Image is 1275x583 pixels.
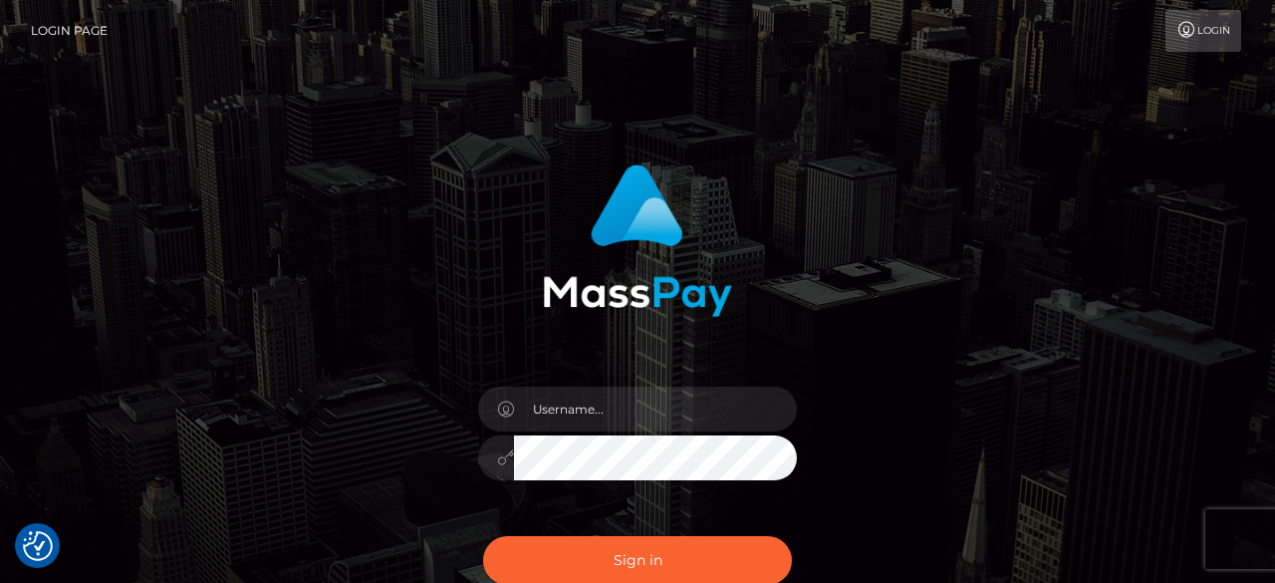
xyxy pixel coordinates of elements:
[543,164,732,317] img: MassPay Login
[1165,10,1241,52] a: Login
[514,387,797,432] input: Username...
[23,531,53,561] button: Consent Preferences
[23,531,53,561] img: Revisit consent button
[31,10,108,52] a: Login Page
